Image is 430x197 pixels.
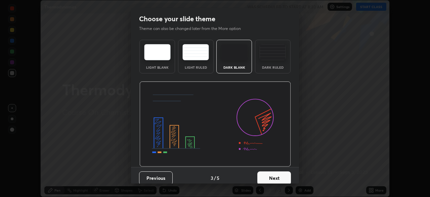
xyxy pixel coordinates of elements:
img: darkThemeBanner.d06ce4a2.svg [139,81,291,167]
h4: 5 [217,174,219,182]
button: Previous [139,171,173,185]
div: Dark Blank [221,66,248,69]
img: lightTheme.e5ed3b09.svg [144,44,171,60]
div: Dark Ruled [259,66,286,69]
img: darkRuledTheme.de295e13.svg [259,44,286,60]
div: Light Blank [144,66,171,69]
button: Next [257,171,291,185]
img: darkTheme.f0cc69e5.svg [221,44,248,60]
h2: Choose your slide theme [139,14,215,23]
div: Light Ruled [182,66,209,69]
img: lightRuledTheme.5fabf969.svg [182,44,209,60]
h4: / [214,174,216,182]
p: Theme can also be changed later from the More option [139,26,248,32]
h4: 3 [211,174,213,182]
